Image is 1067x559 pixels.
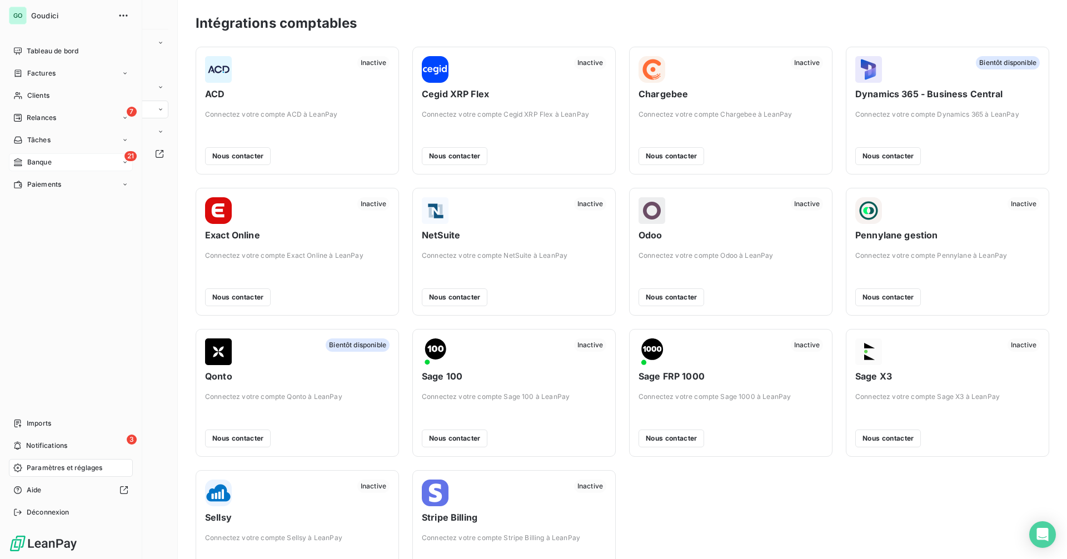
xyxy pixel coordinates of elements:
span: Connectez votre compte ACD à LeanPay [205,109,390,119]
span: 21 [124,151,137,161]
span: Connectez votre compte Sage 100 à LeanPay [422,392,606,402]
span: Sage FRP 1000 [639,370,823,383]
span: Connectez votre compte Pennylane à LeanPay [855,251,1040,261]
img: Chargebee logo [639,56,665,83]
button: Nous contacter [205,288,271,306]
span: Inactive [791,338,823,352]
span: Dynamics 365 - Business Central [855,87,1040,101]
button: Nous contacter [205,430,271,447]
div: Open Intercom Messenger [1029,521,1056,548]
span: Sage 100 [422,370,606,383]
img: Pennylane gestion logo [855,197,882,224]
button: Nous contacter [855,147,921,165]
span: Inactive [1008,338,1040,352]
img: Exact Online logo [205,197,232,224]
span: Connectez votre compte Exact Online à LeanPay [205,251,390,261]
span: Connectez votre compte Chargebee à LeanPay [639,109,823,119]
span: Inactive [1008,197,1040,211]
span: Imports [27,418,51,428]
img: ACD logo [205,56,232,83]
span: Inactive [574,197,606,211]
span: Banque [27,157,52,167]
button: Nous contacter [422,288,487,306]
span: Sellsy [205,511,390,524]
button: Nous contacter [422,147,487,165]
span: Inactive [574,480,606,493]
span: Inactive [357,56,390,69]
span: Connectez votre compte Sellsy à LeanPay [205,533,390,543]
span: Connectez votre compte Qonto à LeanPay [205,392,390,402]
span: Bientôt disponible [326,338,390,352]
img: Cegid XRP Flex logo [422,56,448,83]
span: Connectez votre compte Odoo à LeanPay [639,251,823,261]
img: Stripe Billing logo [422,480,448,506]
span: Pennylane gestion [855,228,1040,242]
span: Exact Online [205,228,390,242]
img: Dynamics 365 - Business Central logo [855,56,882,83]
img: Sage X3 logo [855,338,882,365]
span: Stripe Billing [422,511,606,524]
button: Nous contacter [639,430,704,447]
span: Connectez votre compte Cegid XRP Flex à LeanPay [422,109,606,119]
span: Tâches [27,135,51,145]
span: Odoo [639,228,823,242]
img: Logo LeanPay [9,535,78,552]
span: Chargebee [639,87,823,101]
span: ACD [205,87,390,101]
span: Qonto [205,370,390,383]
span: Cegid XRP Flex [422,87,606,101]
span: Connectez votre compte NetSuite à LeanPay [422,251,606,261]
img: Odoo logo [639,197,665,224]
span: Paiements [27,179,61,189]
span: 7 [127,107,137,117]
span: Inactive [357,197,390,211]
a: Aide [9,481,133,499]
img: NetSuite logo [422,197,448,224]
span: Clients [27,91,49,101]
span: Connectez votre compte Sage X3 à LeanPay [855,392,1040,402]
span: Inactive [574,338,606,352]
h3: Intégrations comptables [196,13,357,33]
span: Bientôt disponible [976,56,1040,69]
span: Notifications [26,441,67,451]
span: Inactive [791,197,823,211]
span: NetSuite [422,228,606,242]
img: Sage 100 logo [422,338,448,365]
img: Sellsy logo [205,480,232,506]
span: Relances [27,113,56,123]
span: Inactive [791,56,823,69]
span: Inactive [574,56,606,69]
span: Inactive [357,480,390,493]
span: Sage X3 [855,370,1040,383]
span: Tableau de bord [27,46,78,56]
button: Nous contacter [422,430,487,447]
button: Nous contacter [855,288,921,306]
button: Nous contacter [205,147,271,165]
span: Goudici [31,11,111,20]
span: Connectez votre compte Dynamics 365 à LeanPay [855,109,1040,119]
span: Factures [27,68,56,78]
img: Sage FRP 1000 logo [639,338,665,365]
span: Aide [27,485,42,495]
button: Nous contacter [639,288,704,306]
button: Nous contacter [855,430,921,447]
span: 3 [127,435,137,445]
div: GO [9,7,27,24]
span: Connectez votre compte Sage 1000 à LeanPay [639,392,823,402]
img: Qonto logo [205,338,232,365]
span: Déconnexion [27,507,69,517]
span: Connectez votre compte Stripe Billing à LeanPay [422,533,606,543]
span: Paramètres et réglages [27,463,102,473]
button: Nous contacter [639,147,704,165]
